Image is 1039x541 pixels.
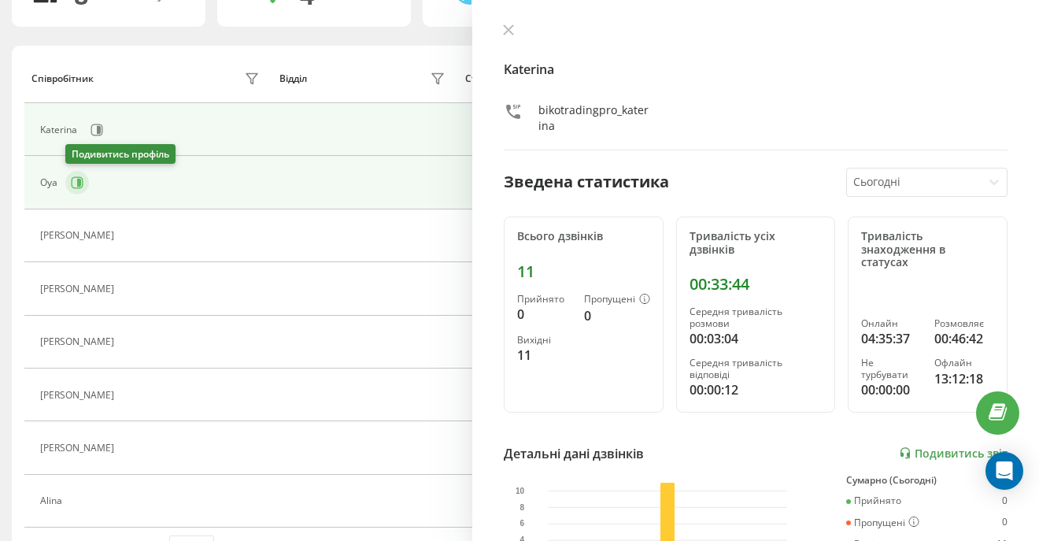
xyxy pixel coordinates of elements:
div: Вихідні [517,335,571,346]
div: Тривалість знаходження в статусах [861,230,994,269]
div: 0 [584,306,650,325]
div: Середня тривалість відповіді [690,358,823,380]
div: 00:46:42 [934,329,994,348]
div: Пропущені [846,517,919,529]
div: [PERSON_NAME] [40,390,118,401]
text: 6 [520,519,525,528]
div: Прийнято [846,495,901,506]
div: Open Intercom Messenger [985,452,1023,490]
div: 0 [1002,495,1008,506]
div: [PERSON_NAME] [40,443,118,454]
div: 00:00:00 [861,380,921,399]
div: 13:12:18 [934,369,994,388]
div: Розмовляє [934,318,994,329]
div: [PERSON_NAME] [40,283,118,295]
div: Зведена статистика [504,170,669,194]
div: 0 [517,305,571,324]
div: Онлайн [861,318,921,329]
div: Середня тривалість розмови [690,306,823,329]
div: Пропущені [584,294,650,306]
div: 00:03:04 [690,329,823,348]
a: Подивитись звіт [899,447,1008,460]
div: Katerina [40,124,81,135]
div: 00:33:44 [690,275,823,294]
div: Офлайн [934,358,994,369]
div: Не турбувати [861,358,921,380]
div: Співробітник [31,73,94,84]
text: 8 [520,502,525,511]
div: [PERSON_NAME] [40,336,118,347]
div: 0 [1002,517,1008,529]
div: bikotradingpro_katerina [538,102,651,134]
div: Статус [465,73,496,84]
text: 10 [516,487,525,495]
div: [PERSON_NAME] [40,230,118,241]
div: 11 [517,262,650,281]
div: 11 [517,346,571,365]
div: Прийнято [517,294,571,305]
div: Сумарно (Сьогодні) [846,475,1008,486]
div: Oya [40,177,61,188]
div: 00:00:12 [690,380,823,399]
div: Відділ [279,73,307,84]
div: Alina [40,495,66,506]
h4: Katerina [504,60,1008,79]
div: Детальні дані дзвінків [504,444,644,463]
div: 04:35:37 [861,329,921,348]
div: Подивитись профіль [65,144,176,164]
div: Тривалість усіх дзвінків [690,230,823,257]
div: Всього дзвінків [517,230,650,243]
